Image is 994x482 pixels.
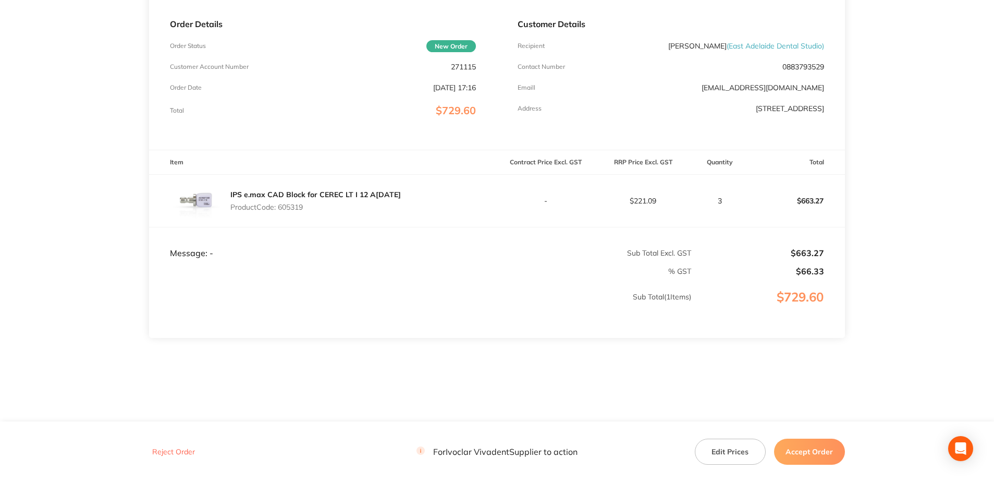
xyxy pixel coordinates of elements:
[497,197,594,205] p: -
[727,41,824,51] span: ( East Adelaide Dental Studio )
[149,150,497,175] th: Item
[149,227,497,258] td: Message: -
[170,107,184,114] p: Total
[782,63,824,71] p: 0883793529
[747,150,845,175] th: Total
[692,290,844,326] p: $729.60
[451,63,476,71] p: 271115
[170,84,202,91] p: Order Date
[692,150,747,175] th: Quantity
[518,63,565,70] p: Contact Number
[774,439,845,465] button: Accept Order
[595,197,691,205] p: $221.09
[668,42,824,50] p: [PERSON_NAME]
[518,105,542,112] p: Address
[518,84,535,91] p: Emaill
[702,83,824,92] a: [EMAIL_ADDRESS][DOMAIN_NAME]
[594,150,692,175] th: RRP Price Excl. GST
[230,190,401,199] a: IPS e.max CAD Block for CEREC LT I 12 A[DATE]
[170,42,206,50] p: Order Status
[695,439,766,465] button: Edit Prices
[756,104,824,113] p: [STREET_ADDRESS]
[497,249,691,257] p: Sub Total Excl. GST
[170,19,476,29] p: Order Details
[518,42,545,50] p: Recipient
[692,197,747,205] p: 3
[692,248,824,258] p: $663.27
[230,203,401,211] p: Product Code: 605319
[426,40,476,52] span: New Order
[948,436,973,461] div: Open Intercom Messenger
[518,19,824,29] p: Customer Details
[149,447,198,456] button: Reject Order
[433,83,476,92] p: [DATE] 17:16
[150,267,691,275] p: % GST
[170,63,249,70] p: Customer Account Number
[692,267,824,276] p: $66.33
[748,188,844,213] p: $663.27
[150,293,691,322] p: Sub Total ( 1 Items)
[436,104,476,117] span: $729.60
[497,150,594,175] th: Contract Price Excl. GST
[416,447,578,456] p: For Ivoclar Vivadent Supplier to action
[170,175,222,227] img: ZjdiaWM4Nw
